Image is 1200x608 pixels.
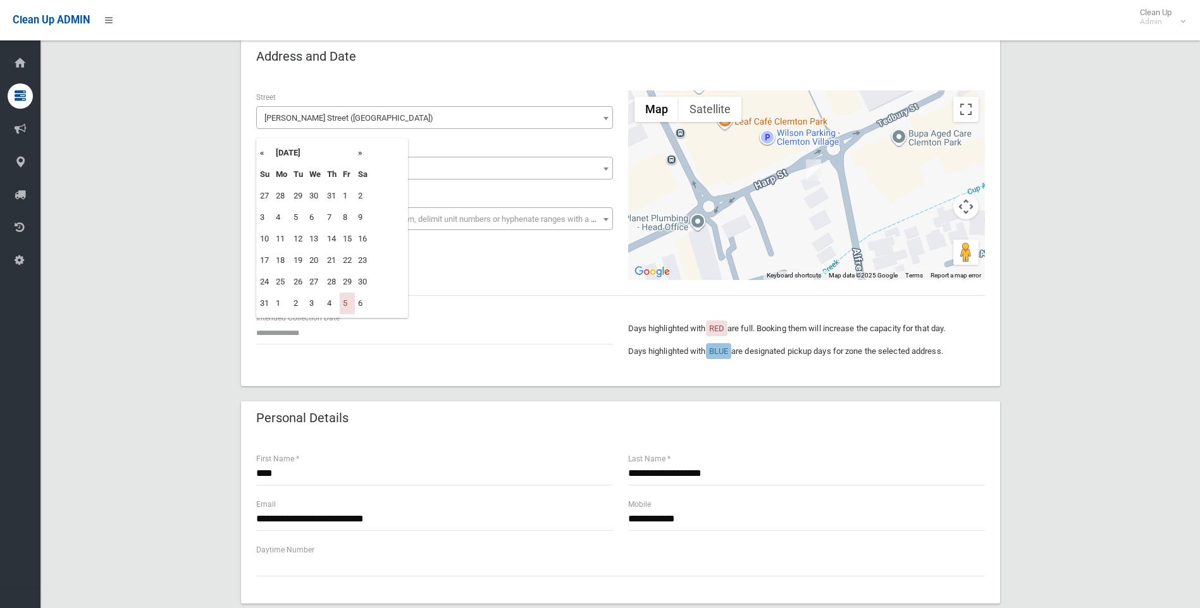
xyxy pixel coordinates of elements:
td: 2 [290,293,306,314]
td: 24 [257,271,273,293]
td: 13 [306,228,324,250]
td: 15 [340,228,355,250]
td: 3 [257,207,273,228]
td: 19 [290,250,306,271]
th: Sa [355,164,371,185]
header: Personal Details [241,406,364,430]
th: Su [257,164,273,185]
td: 10 [257,228,273,250]
td: 5 [290,207,306,228]
th: Tu [290,164,306,185]
td: 27 [306,271,324,293]
small: Admin [1140,17,1172,27]
td: 7 [324,207,340,228]
td: 11 [273,228,290,250]
a: Report a map error [931,272,981,279]
span: RED [709,324,724,333]
td: 21 [324,250,340,271]
span: BLUE [709,346,728,356]
span: 1 [256,157,613,179]
th: Mo [273,164,290,185]
td: 25 [273,271,290,293]
div: 1 Alfred Street, CLEMTON PARK NSW 2206 [806,159,821,181]
p: Days highlighted with are full. Booking them will increase the capacity for that day. [628,321,985,336]
td: 12 [290,228,306,250]
td: 8 [340,207,355,228]
span: Alfred Street (CLEMTON PARK 2206) [256,106,613,129]
td: 31 [324,185,340,207]
td: 6 [355,293,371,314]
span: Clean Up [1134,8,1184,27]
td: 27 [257,185,273,207]
span: Select the unit number from the dropdown, delimit unit numbers or hyphenate ranges with a comma [264,214,618,224]
th: [DATE] [273,142,355,164]
button: Toggle fullscreen view [953,97,979,122]
th: Fr [340,164,355,185]
td: 16 [355,228,371,250]
th: Th [324,164,340,185]
span: Map data ©2025 Google [829,272,898,279]
img: Google [631,264,673,280]
button: Drag Pegman onto the map to open Street View [953,240,979,265]
th: » [355,142,371,164]
span: 1 [259,160,610,178]
td: 23 [355,250,371,271]
th: We [306,164,324,185]
td: 28 [324,271,340,293]
td: 29 [340,271,355,293]
td: 5 [340,293,355,314]
td: 30 [355,271,371,293]
span: Alfred Street (CLEMTON PARK 2206) [259,109,610,127]
td: 31 [257,293,273,314]
td: 22 [340,250,355,271]
td: 17 [257,250,273,271]
td: 30 [306,185,324,207]
td: 18 [273,250,290,271]
td: 2 [355,185,371,207]
header: Address and Date [241,44,371,69]
a: Open this area in Google Maps (opens a new window) [631,264,673,280]
th: « [257,142,273,164]
td: 14 [324,228,340,250]
button: Map camera controls [953,194,979,219]
td: 6 [306,207,324,228]
button: Keyboard shortcuts [767,271,821,280]
p: Days highlighted with are designated pickup days for zone the selected address. [628,344,985,359]
td: 9 [355,207,371,228]
td: 4 [324,293,340,314]
td: 3 [306,293,324,314]
button: Show satellite imagery [679,97,741,122]
td: 20 [306,250,324,271]
a: Terms (opens in new tab) [905,272,923,279]
button: Show street map [634,97,679,122]
td: 28 [273,185,290,207]
td: 1 [273,293,290,314]
span: Clean Up ADMIN [13,14,90,26]
td: 29 [290,185,306,207]
td: 1 [340,185,355,207]
td: 26 [290,271,306,293]
td: 4 [273,207,290,228]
